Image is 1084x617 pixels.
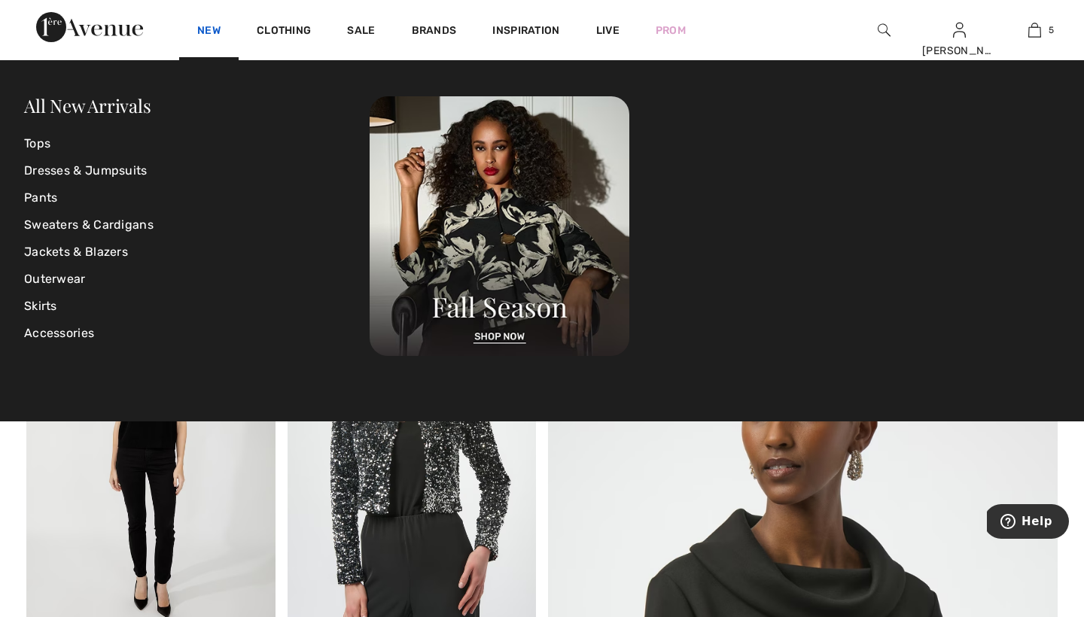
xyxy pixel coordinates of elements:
[492,24,559,40] span: Inspiration
[878,21,891,39] img: search the website
[197,24,221,40] a: New
[953,23,966,37] a: Sign In
[24,93,151,117] a: All New Arrivals
[24,184,370,211] a: Pants
[24,157,370,184] a: Dresses & Jumpsuits
[257,24,311,40] a: Clothing
[24,239,370,266] a: Jackets & Blazers
[24,211,370,239] a: Sweaters & Cardigans
[1028,21,1041,39] img: My Bag
[1049,23,1054,37] span: 5
[987,504,1069,542] iframe: Opens a widget where you can find more information
[997,21,1071,39] a: 5
[24,266,370,293] a: Outerwear
[656,23,686,38] a: Prom
[412,24,457,40] a: Brands
[596,23,620,38] a: Live
[922,43,996,59] div: [PERSON_NAME]
[953,21,966,39] img: My Info
[24,320,370,347] a: Accessories
[24,293,370,320] a: Skirts
[24,130,370,157] a: Tops
[370,96,629,356] img: 250825120107_a8d8ca038cac6.jpg
[347,24,375,40] a: Sale
[36,12,143,42] img: 1ère Avenue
